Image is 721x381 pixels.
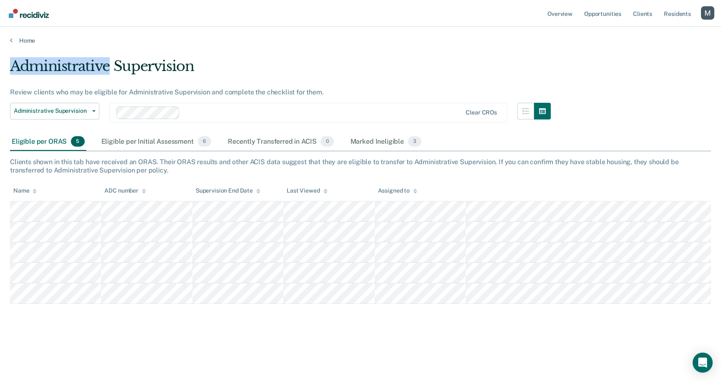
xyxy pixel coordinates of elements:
div: Eligible per Initial Assessment6 [100,133,213,151]
div: Recently Transferred in ACIS0 [226,133,335,151]
a: Home [10,37,711,44]
div: ADC number [104,187,146,194]
div: Clear CROs [466,109,497,116]
div: Supervision End Date [196,187,260,194]
div: Assigned to [378,187,417,194]
div: Clients shown in this tab have received an ORAS. Their ORAS results and other ACIS data suggest t... [10,158,711,174]
div: Administrative Supervision [10,58,551,81]
div: Review clients who may be eligible for Administrative Supervision and complete the checklist for ... [10,88,551,96]
div: Name [13,187,37,194]
span: Administrative Supervision [14,107,89,114]
img: Recidiviz [9,9,49,18]
div: Eligible per ORAS5 [10,133,86,151]
button: Administrative Supervision [10,103,99,119]
span: 6 [198,136,211,147]
span: 0 [320,136,333,147]
div: Last Viewed [287,187,327,194]
div: Marked Ineligible3 [349,133,424,151]
span: 5 [71,136,84,147]
span: 3 [408,136,421,147]
button: Profile dropdown button [701,6,714,20]
div: Open Intercom Messenger [693,353,713,373]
